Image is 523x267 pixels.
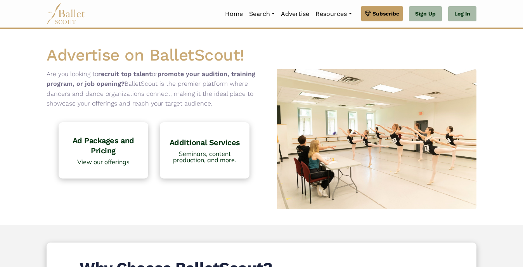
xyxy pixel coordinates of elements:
b: recruit top talent [98,70,152,78]
a: Search [246,6,278,22]
a: Subscribe [361,6,403,21]
h1: Advertise on BalletScout! [47,45,476,66]
span: View our offerings [62,159,144,165]
h4: Additional Services [164,137,246,147]
a: Additional Services Seminars, content production, and more. [160,122,249,179]
img: Ballerinas at an audition [261,69,476,210]
span: Seminars, content production, and more. [164,151,246,163]
span: Subscribe [372,9,399,18]
a: Resources [312,6,355,22]
a: Sign Up [409,6,442,22]
a: Home [222,6,246,22]
h4: Ad Packages and Pricing [62,135,144,156]
a: Log In [448,6,476,22]
p: Are you looking to or BalletScout is the premier platform where dancers and dance organizations c... [47,69,261,109]
a: Ad Packages and Pricing View our offerings [59,122,148,179]
img: gem.svg [365,9,371,18]
a: Advertise [278,6,312,22]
